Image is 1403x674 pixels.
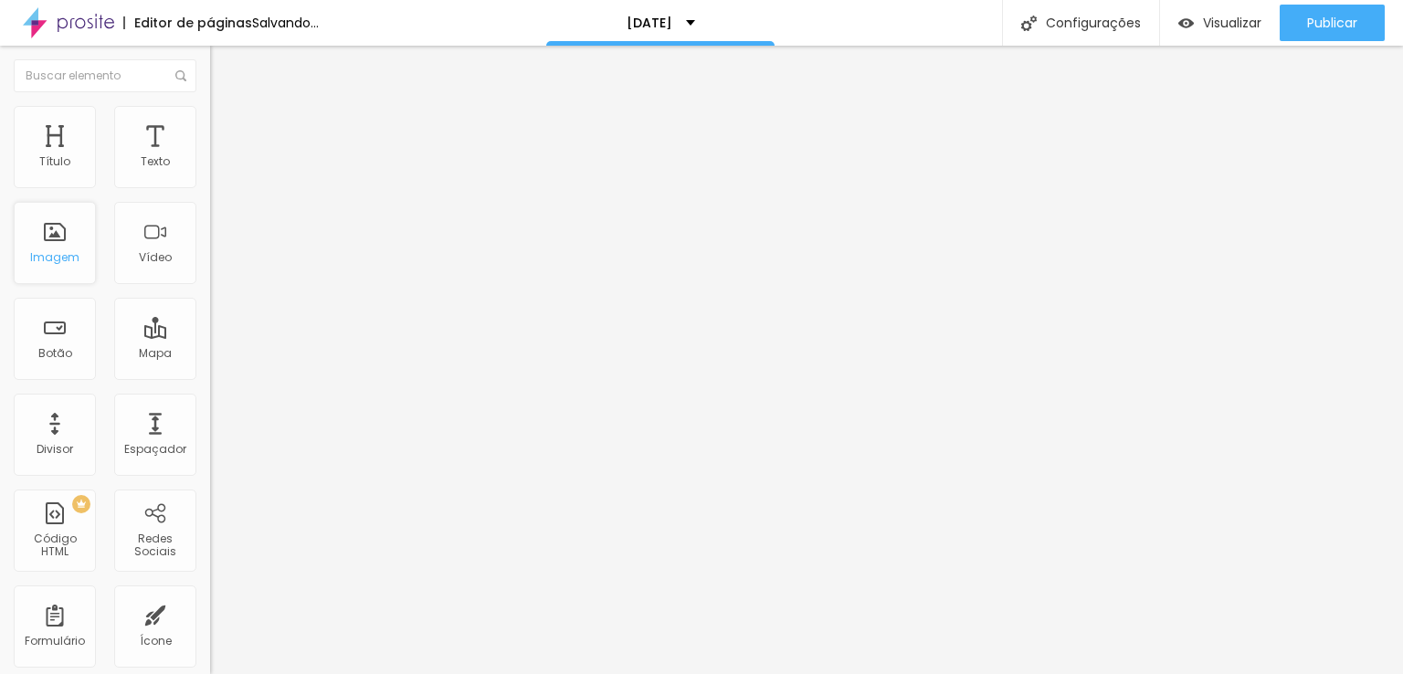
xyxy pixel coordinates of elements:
img: view-1.svg [1178,16,1194,31]
div: Vídeo [139,251,172,264]
div: Título [39,155,70,168]
span: Visualizar [1203,16,1261,30]
input: Buscar elemento [14,59,196,92]
img: Icone [175,70,186,81]
span: Publicar [1307,16,1357,30]
div: Espaçador [124,443,186,456]
button: Visualizar [1160,5,1280,41]
p: [DATE] [627,16,672,29]
img: Icone [1021,16,1037,31]
div: Botão [38,347,72,360]
iframe: Editor [210,46,1403,674]
div: Salvando... [252,16,319,29]
div: Formulário [25,635,85,648]
div: Imagem [30,251,79,264]
div: Código HTML [18,532,90,559]
div: Ícone [140,635,172,648]
div: Texto [141,155,170,168]
button: Publicar [1280,5,1385,41]
div: Mapa [139,347,172,360]
div: Divisor [37,443,73,456]
div: Redes Sociais [119,532,191,559]
div: Editor de páginas [123,16,252,29]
